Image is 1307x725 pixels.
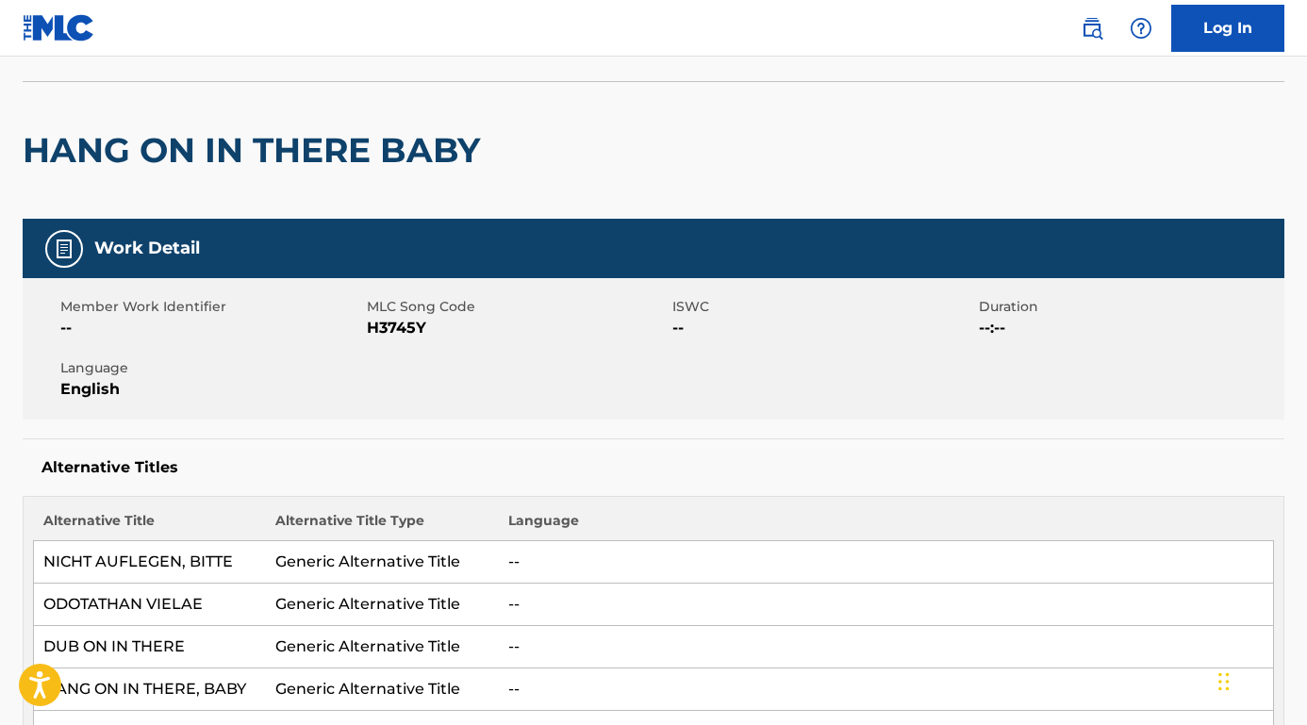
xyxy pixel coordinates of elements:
th: Language [499,511,1274,541]
td: Generic Alternative Title [266,584,499,626]
td: Generic Alternative Title [266,668,499,711]
span: -- [60,317,362,339]
td: Generic Alternative Title [266,541,499,584]
td: NICHT AUFLEGEN, BITTE [34,541,267,584]
a: Public Search [1073,9,1111,47]
h5: Alternative Titles [41,458,1266,477]
td: -- [499,584,1274,626]
span: English [60,378,362,401]
span: Language [60,358,362,378]
th: Alternative Title [34,511,267,541]
div: Glisser [1218,653,1230,710]
div: Help [1122,9,1160,47]
span: -- [672,317,974,339]
img: help [1130,17,1152,40]
span: Member Work Identifier [60,297,362,317]
img: Work Detail [53,238,75,260]
img: MLC Logo [23,14,95,41]
td: DUB ON IN THERE [34,626,267,668]
span: Duration [979,297,1281,317]
span: --:-- [979,317,1281,339]
img: search [1081,17,1103,40]
td: HANG ON IN THERE, BABY [34,668,267,711]
span: MLC Song Code [367,297,669,317]
td: -- [499,626,1274,668]
iframe: Chat Widget [1213,634,1307,725]
td: ODOTATHAN VIELAE [34,584,267,626]
h5: Work Detail [94,238,200,259]
div: Widget de chat [1213,634,1307,725]
a: Log In [1171,5,1284,52]
th: Alternative Title Type [266,511,499,541]
span: H3745Y [367,317,669,339]
td: -- [499,668,1274,711]
td: Generic Alternative Title [266,626,499,668]
h2: HANG ON IN THERE BABY [23,129,489,172]
span: ISWC [672,297,974,317]
td: -- [499,541,1274,584]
